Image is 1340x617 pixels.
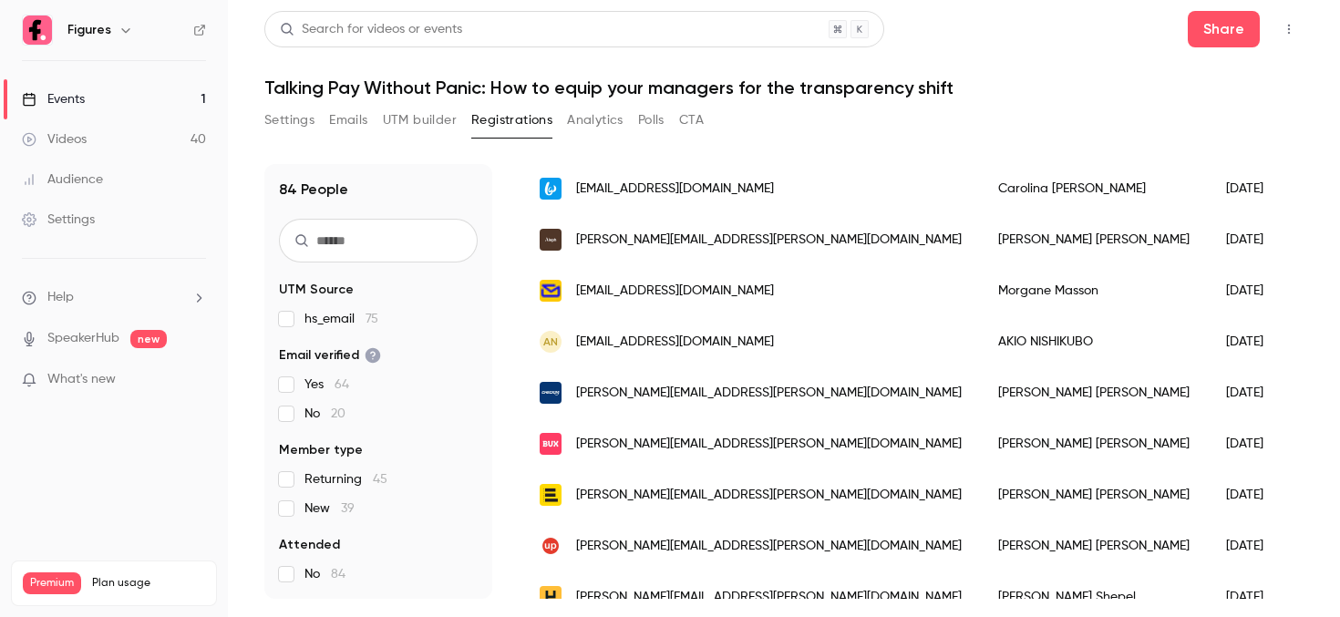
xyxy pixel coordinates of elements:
[1208,418,1301,469] div: [DATE]
[576,333,774,352] span: [EMAIL_ADDRESS][DOMAIN_NAME]
[373,473,387,486] span: 45
[540,280,562,302] img: laposte.net
[576,486,962,505] span: [PERSON_NAME][EMAIL_ADDRESS][PERSON_NAME][DOMAIN_NAME]
[980,163,1208,214] div: Carolina [PERSON_NAME]
[576,180,774,199] span: [EMAIL_ADDRESS][DOMAIN_NAME]
[1208,316,1301,367] div: [DATE]
[567,106,624,135] button: Analytics
[540,586,562,608] img: hived.space
[92,576,205,591] span: Plan usage
[47,329,119,348] a: SpeakerHub
[980,469,1208,520] div: [PERSON_NAME] [PERSON_NAME]
[1208,265,1301,316] div: [DATE]
[980,418,1208,469] div: [PERSON_NAME] [PERSON_NAME]
[576,588,962,607] span: [PERSON_NAME][EMAIL_ADDRESS][PERSON_NAME][DOMAIN_NAME]
[22,130,87,149] div: Videos
[329,106,367,135] button: Emails
[279,346,381,365] span: Email verified
[540,229,562,251] img: alephholding.com
[366,313,378,325] span: 75
[1208,214,1301,265] div: [DATE]
[576,435,962,454] span: [PERSON_NAME][EMAIL_ADDRESS][PERSON_NAME][DOMAIN_NAME]
[23,15,52,45] img: Figures
[280,20,462,39] div: Search for videos or events
[331,568,345,581] span: 84
[638,106,665,135] button: Polls
[540,535,562,557] img: countingup.com
[331,407,345,420] span: 20
[130,330,167,348] span: new
[304,405,345,423] span: No
[1208,469,1301,520] div: [DATE]
[1208,520,1301,571] div: [DATE]
[184,372,206,388] iframe: Noticeable Trigger
[335,378,349,391] span: 64
[1208,367,1301,418] div: [DATE]
[279,536,340,554] span: Attended
[383,106,457,135] button: UTM builder
[304,499,355,518] span: New
[980,265,1208,316] div: Morgane Masson
[1208,163,1301,214] div: [DATE]
[980,214,1208,265] div: [PERSON_NAME] [PERSON_NAME]
[341,502,355,515] span: 39
[540,382,562,404] img: check24.de
[22,211,95,229] div: Settings
[47,370,116,389] span: What's new
[543,334,558,350] span: AN
[576,384,962,403] span: [PERSON_NAME][EMAIL_ADDRESS][PERSON_NAME][DOMAIN_NAME]
[980,520,1208,571] div: [PERSON_NAME] [PERSON_NAME]
[304,375,349,394] span: Yes
[279,281,354,299] span: UTM Source
[264,106,314,135] button: Settings
[471,106,552,135] button: Registrations
[23,572,81,594] span: Premium
[576,282,774,301] span: [EMAIL_ADDRESS][DOMAIN_NAME]
[22,288,206,307] li: help-dropdown-opener
[540,433,562,455] img: getbux.com
[264,77,1304,98] h1: Talking Pay Without Panic: How to equip your managers for the transparency shift
[279,179,348,201] h1: 84 People
[1188,11,1260,47] button: Share
[540,484,562,506] img: europalco.pt
[540,178,562,200] img: bandwidth.com
[980,367,1208,418] div: [PERSON_NAME] [PERSON_NAME]
[576,537,962,556] span: [PERSON_NAME][EMAIL_ADDRESS][PERSON_NAME][DOMAIN_NAME]
[304,310,378,328] span: hs_email
[576,231,962,250] span: [PERSON_NAME][EMAIL_ADDRESS][PERSON_NAME][DOMAIN_NAME]
[67,21,111,39] h6: Figures
[22,170,103,189] div: Audience
[980,316,1208,367] div: AKIO NISHIKUBO
[679,106,704,135] button: CTA
[304,470,387,488] span: Returning
[22,90,85,108] div: Events
[47,288,74,307] span: Help
[304,565,345,583] span: No
[279,441,363,459] span: Member type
